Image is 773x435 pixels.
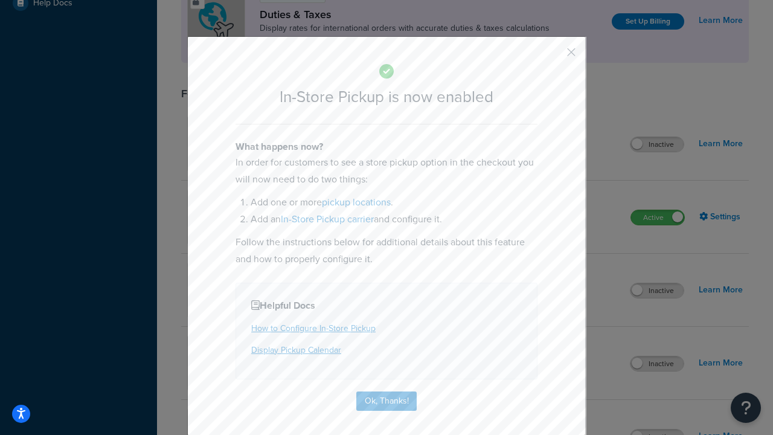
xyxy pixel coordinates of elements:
li: Add an and configure it. [251,211,537,228]
a: In-Store Pickup carrier [281,212,374,226]
a: How to Configure In-Store Pickup [251,322,376,335]
button: Ok, Thanks! [356,391,417,411]
p: In order for customers to see a store pickup option in the checkout you will now need to do two t... [236,154,537,188]
li: Add one or more . [251,194,537,211]
a: pickup locations [322,195,391,209]
h4: Helpful Docs [251,298,522,313]
p: Follow the instructions below for additional details about this feature and how to properly confi... [236,234,537,268]
h2: In-Store Pickup is now enabled [236,88,537,106]
h4: What happens now? [236,140,537,154]
a: Display Pickup Calendar [251,344,341,356]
